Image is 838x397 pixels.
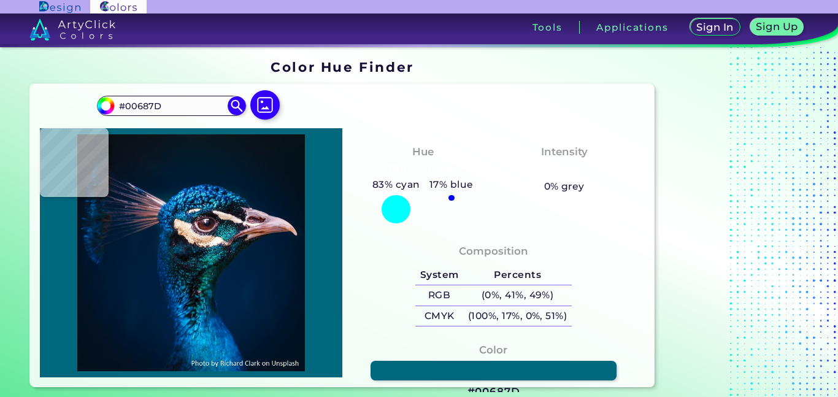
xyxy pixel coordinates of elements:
[29,18,116,40] img: logo_artyclick_colors_white.svg
[532,23,563,32] h3: Tools
[228,96,246,115] img: icon search
[46,134,336,371] img: img_pavlin.jpg
[383,162,463,177] h3: Bluish Cyan
[596,23,668,32] h3: Applications
[115,98,229,114] input: type color..
[415,285,463,306] h5: RGB
[425,177,478,193] h5: 17% blue
[698,23,731,32] h5: Sign In
[463,306,572,326] h5: (100%, 17%, 0%, 51%)
[463,285,572,306] h5: (0%, 41%, 49%)
[271,58,413,76] h1: Color Hue Finder
[415,306,463,326] h5: CMYK
[479,341,507,359] h4: Color
[415,265,463,285] h5: System
[463,265,572,285] h5: Percents
[367,177,425,193] h5: 83% cyan
[537,162,591,177] h3: Vibrant
[541,143,588,161] h4: Intensity
[753,20,801,35] a: Sign Up
[758,22,796,31] h5: Sign Up
[693,20,738,35] a: Sign In
[412,143,434,161] h4: Hue
[39,1,80,13] img: ArtyClick Design logo
[544,179,585,195] h5: 0% grey
[250,90,280,120] img: icon picture
[659,55,813,392] iframe: Advertisement
[459,242,528,260] h4: Composition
